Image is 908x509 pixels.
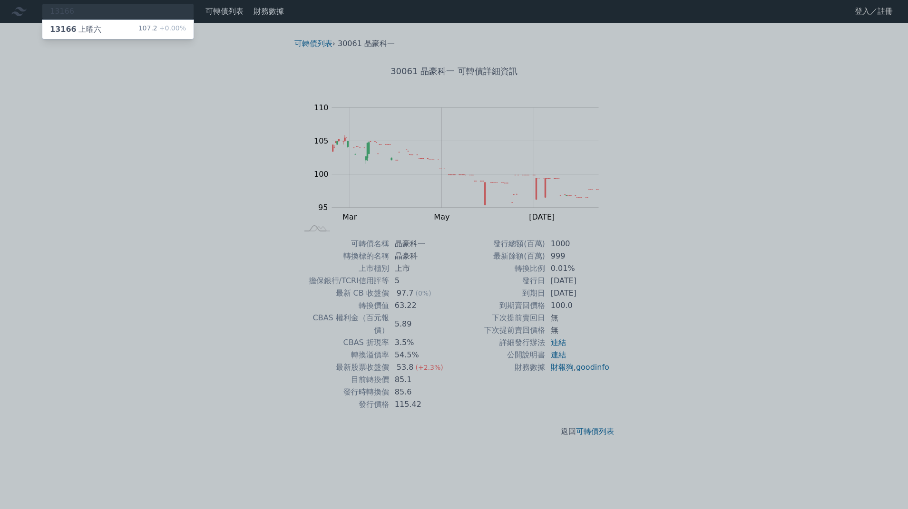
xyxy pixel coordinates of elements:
[138,24,186,35] div: 107.2
[860,463,908,509] div: 聊天小工具
[860,463,908,509] iframe: Chat Widget
[157,24,186,32] span: +0.00%
[50,25,77,34] span: 13166
[42,20,194,39] a: 13166上曜六 107.2+0.00%
[50,24,101,35] div: 上曜六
